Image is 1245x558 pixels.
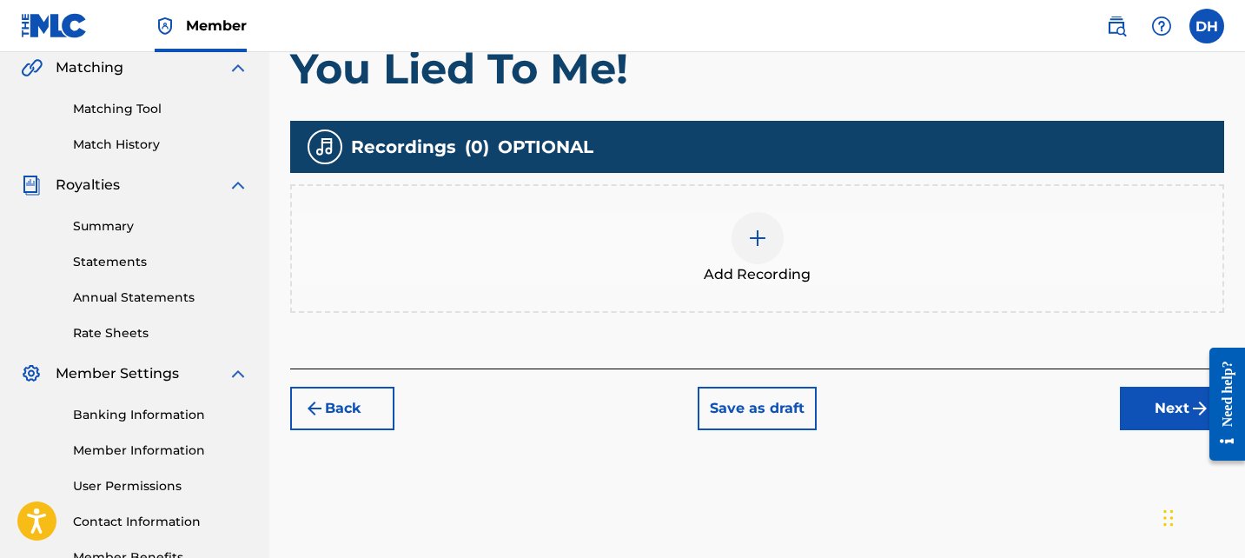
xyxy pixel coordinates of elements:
[1163,492,1174,544] div: Drag
[73,136,248,154] a: Match History
[155,16,175,37] img: Top Rightsholder
[21,363,42,384] img: Member Settings
[228,57,248,78] img: expand
[21,175,42,196] img: Royalties
[73,324,248,342] a: Rate Sheets
[465,134,489,160] span: ( 0 )
[1189,398,1210,419] img: f7272a7cc735f4ea7f67.svg
[290,387,394,430] button: Back
[21,57,43,78] img: Matching
[73,513,248,531] a: Contact Information
[290,43,1224,95] h1: You Lied To Me!
[304,398,325,419] img: 7ee5dd4eb1f8a8e3ef2f.svg
[1196,334,1245,474] iframe: Resource Center
[1158,475,1245,558] iframe: Chat Widget
[704,264,811,285] span: Add Recording
[73,289,248,307] a: Annual Statements
[186,16,247,36] span: Member
[1144,9,1179,43] div: Help
[351,134,456,160] span: Recordings
[73,406,248,424] a: Banking Information
[315,136,335,157] img: recording
[228,363,248,384] img: expand
[73,442,248,460] a: Member Information
[73,253,248,271] a: Statements
[747,228,768,249] img: add
[498,134,593,160] span: OPTIONAL
[56,175,120,196] span: Royalties
[1106,16,1127,37] img: search
[1120,387,1224,430] button: Next
[698,387,817,430] button: Save as draft
[1189,9,1224,43] div: User Menu
[73,100,248,118] a: Matching Tool
[56,57,123,78] span: Matching
[228,175,248,196] img: expand
[1099,9,1134,43] a: Public Search
[73,477,248,495] a: User Permissions
[73,217,248,236] a: Summary
[56,363,179,384] span: Member Settings
[1151,16,1172,37] img: help
[21,13,88,38] img: MLC Logo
